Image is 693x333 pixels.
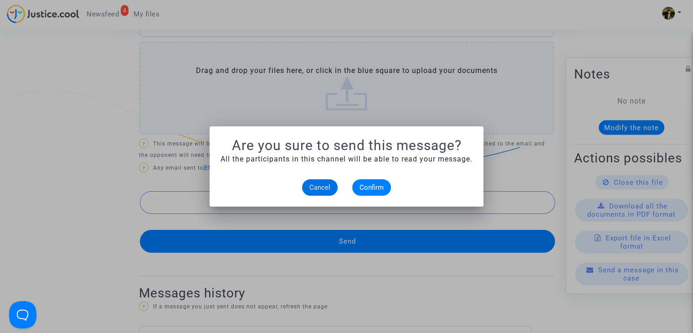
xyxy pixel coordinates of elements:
[359,183,384,192] span: Confirm
[221,155,472,163] span: All the participants in this channel will be able to read your message.
[9,301,36,328] iframe: Help Scout Beacon - Open
[302,179,338,196] button: Cancel
[309,183,330,192] span: Cancel
[352,179,391,196] button: Confirm
[221,137,472,154] h1: Are you sure to send this message?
